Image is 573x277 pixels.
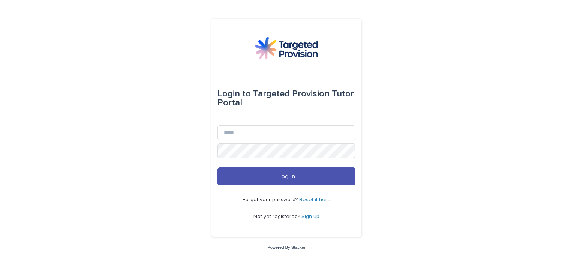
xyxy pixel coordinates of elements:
[301,214,319,219] a: Sign up
[217,83,355,113] div: Targeted Provision Tutor Portal
[278,173,295,179] span: Log in
[217,89,251,98] span: Login to
[217,167,355,185] button: Log in
[243,197,299,202] span: Forgot your password?
[253,214,301,219] span: Not yet registered?
[267,245,305,250] a: Powered By Stacker
[299,197,331,202] a: Reset it here
[255,37,318,59] img: M5nRWzHhSzIhMunXDL62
